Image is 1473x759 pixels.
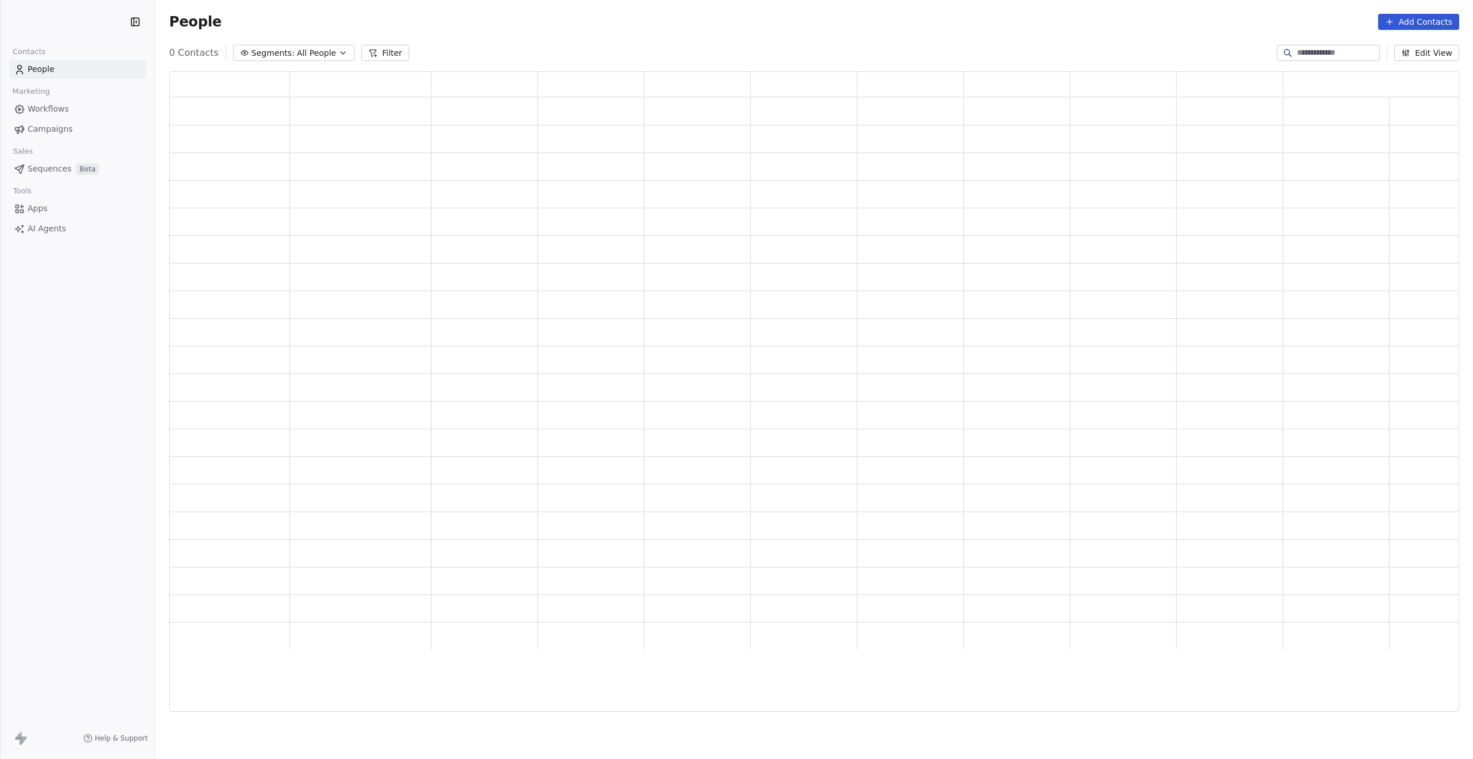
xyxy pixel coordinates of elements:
a: AI Agents [9,219,146,238]
a: Apps [9,199,146,218]
span: Help & Support [95,734,148,743]
span: 0 Contacts [169,46,219,60]
span: People [169,13,222,30]
span: All People [297,47,336,59]
button: Edit View [1394,45,1459,61]
span: Workflows [28,103,69,115]
a: Campaigns [9,120,146,139]
span: Sales [8,143,38,160]
a: Workflows [9,100,146,119]
span: Sequences [28,163,71,175]
span: Tools [8,182,36,200]
a: People [9,60,146,79]
span: Segments: [251,47,295,59]
span: AI Agents [28,223,66,235]
span: Contacts [7,43,51,60]
div: grid [170,97,1460,712]
span: Apps [28,203,48,215]
button: Add Contacts [1378,14,1459,30]
button: Filter [361,45,409,61]
a: Help & Support [83,734,148,743]
span: Campaigns [28,123,72,135]
span: People [28,63,55,75]
span: Marketing [7,83,55,100]
a: SequencesBeta [9,159,146,178]
span: Beta [76,163,99,175]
